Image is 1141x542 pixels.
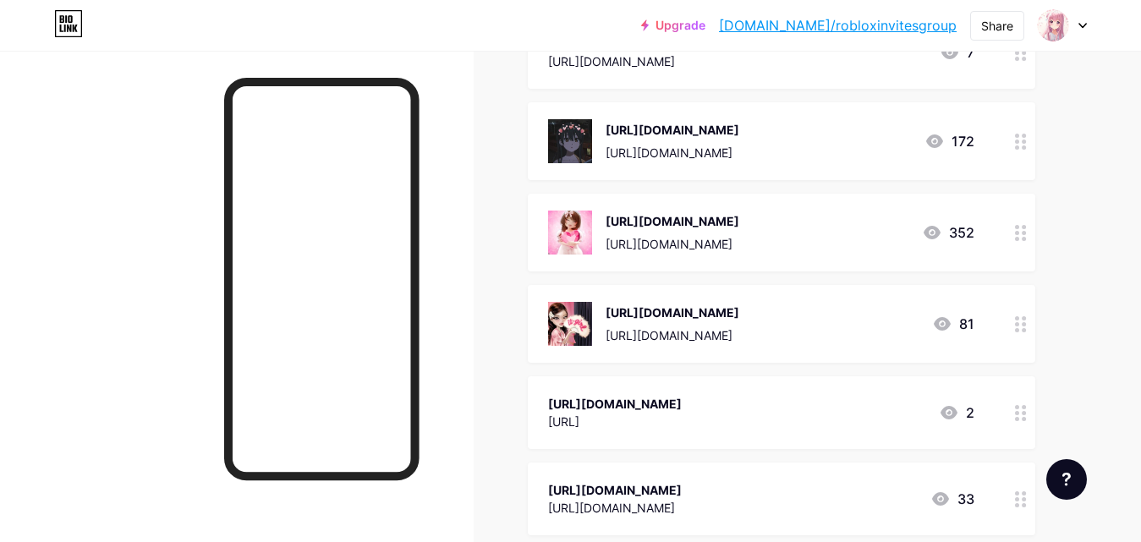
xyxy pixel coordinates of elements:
a: Upgrade [641,19,705,32]
a: [DOMAIN_NAME]/robloxinvitesgroup [719,15,957,36]
img: https://www.roblox.com/communities/496720213923/Cutie-Official-Group [548,211,592,255]
div: 2 [939,402,974,423]
div: [URL][DOMAIN_NAME] [606,121,739,139]
div: [URL][DOMAIN_NAME] [548,52,682,70]
div: 352 [922,222,974,243]
img: robloxinvitesgroup [1037,9,1069,41]
div: [URL][DOMAIN_NAME] [606,212,739,230]
div: [URL] [548,413,682,430]
div: [URL][DOMAIN_NAME] [548,499,682,517]
div: 172 [924,131,974,151]
img: https://www.roblox.com/communities/376361686512/Angel-Official-Group [548,119,592,163]
div: [URL][DOMAIN_NAME] [606,144,739,162]
div: 33 [930,489,974,509]
div: [URL][DOMAIN_NAME] [606,235,739,253]
div: 7 [940,42,974,63]
div: [URL][DOMAIN_NAME] [606,326,739,344]
div: [URL][DOMAIN_NAME] [548,481,682,499]
div: 81 [932,314,974,334]
img: https://www.robiox.com.tg/communities/271433623686/Kind-Official-Group [548,302,592,346]
div: Share [981,17,1013,35]
div: [URL][DOMAIN_NAME] [548,395,682,413]
div: [URL][DOMAIN_NAME] [606,304,739,321]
